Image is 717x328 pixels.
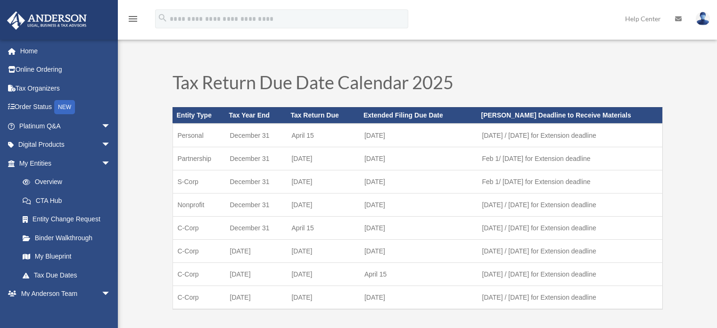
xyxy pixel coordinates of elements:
[101,154,120,173] span: arrow_drop_down
[13,266,120,285] a: Tax Due Dates
[225,107,287,123] th: Tax Year End
[287,216,360,239] td: April 15
[225,239,287,262] td: [DATE]
[13,173,125,192] a: Overview
[287,170,360,193] td: [DATE]
[7,42,125,60] a: Home
[13,228,125,247] a: Binder Walkthrough
[13,210,125,229] a: Entity Change Request
[7,98,125,117] a: Order StatusNEW
[7,154,125,173] a: My Entitiesarrow_drop_down
[173,73,663,96] h1: Tax Return Due Date Calendar 2025
[101,117,120,136] span: arrow_drop_down
[173,216,225,239] td: C-Corp
[360,216,478,239] td: [DATE]
[478,124,662,147] td: [DATE] / [DATE] for Extension deadline
[173,193,225,216] td: Nonprofit
[696,12,710,25] img: User Pic
[478,193,662,216] td: [DATE] / [DATE] for Extension deadline
[360,239,478,262] td: [DATE]
[287,147,360,170] td: [DATE]
[287,193,360,216] td: [DATE]
[225,286,287,309] td: [DATE]
[173,170,225,193] td: S-Corp
[360,286,478,309] td: [DATE]
[101,285,120,304] span: arrow_drop_down
[7,79,125,98] a: Tax Organizers
[287,262,360,286] td: [DATE]
[225,124,287,147] td: December 31
[173,147,225,170] td: Partnership
[7,285,125,303] a: My Anderson Teamarrow_drop_down
[478,170,662,193] td: Feb 1/ [DATE] for Extension deadline
[287,286,360,309] td: [DATE]
[101,135,120,155] span: arrow_drop_down
[478,107,662,123] th: [PERSON_NAME] Deadline to Receive Materials
[225,193,287,216] td: December 31
[478,286,662,309] td: [DATE] / [DATE] for Extension deadline
[287,239,360,262] td: [DATE]
[7,117,125,135] a: Platinum Q&Aarrow_drop_down
[173,239,225,262] td: C-Corp
[478,147,662,170] td: Feb 1/ [DATE] for Extension deadline
[360,107,478,123] th: Extended Filing Due Date
[478,216,662,239] td: [DATE] / [DATE] for Extension deadline
[157,13,168,23] i: search
[173,262,225,286] td: C-Corp
[4,11,90,30] img: Anderson Advisors Platinum Portal
[173,124,225,147] td: Personal
[225,216,287,239] td: December 31
[287,124,360,147] td: April 15
[478,239,662,262] td: [DATE] / [DATE] for Extension deadline
[54,100,75,114] div: NEW
[360,193,478,216] td: [DATE]
[225,262,287,286] td: [DATE]
[360,170,478,193] td: [DATE]
[127,13,139,25] i: menu
[287,107,360,123] th: Tax Return Due
[225,170,287,193] td: December 31
[478,262,662,286] td: [DATE] / [DATE] for Extension deadline
[360,262,478,286] td: April 15
[360,147,478,170] td: [DATE]
[13,247,125,266] a: My Blueprint
[127,17,139,25] a: menu
[225,147,287,170] td: December 31
[13,191,125,210] a: CTA Hub
[7,60,125,79] a: Online Ordering
[173,107,225,123] th: Entity Type
[173,286,225,309] td: C-Corp
[360,124,478,147] td: [DATE]
[7,135,125,154] a: Digital Productsarrow_drop_down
